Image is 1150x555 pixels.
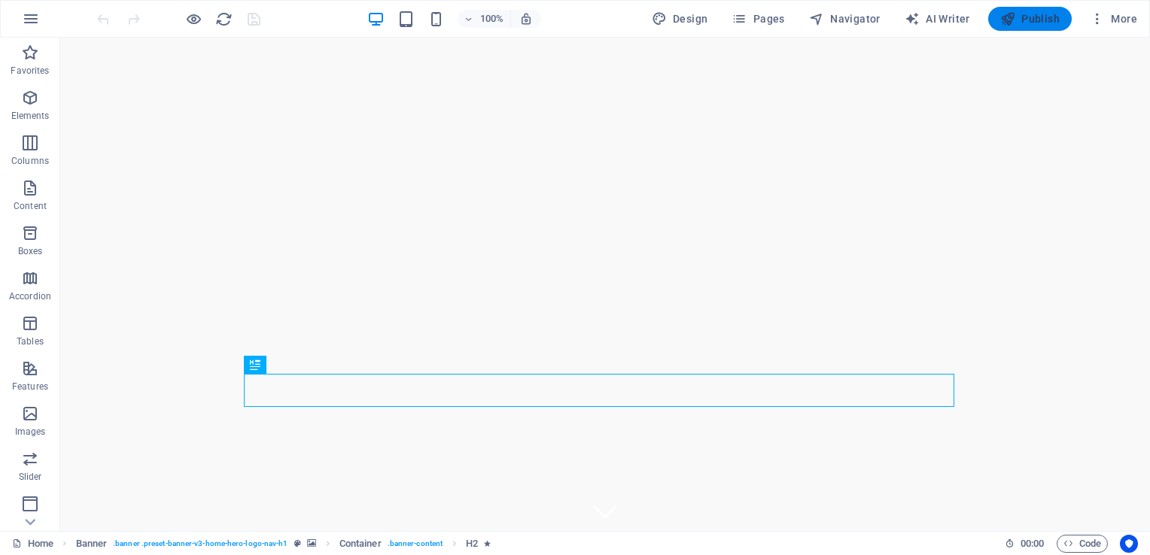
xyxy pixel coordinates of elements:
p: Favorites [11,65,49,77]
p: Elements [11,110,50,122]
span: Click to select. Double-click to edit [466,535,478,553]
i: On resize automatically adjust zoom level to fit chosen device. [519,12,533,26]
button: Usercentrics [1120,535,1138,553]
button: Code [1057,535,1108,553]
span: Design [652,11,708,26]
button: Navigator [803,7,887,31]
p: Images [15,426,46,438]
button: AI Writer [899,7,976,31]
span: Code [1063,535,1101,553]
h6: Session time [1005,535,1045,553]
i: Reload page [215,11,233,28]
button: Click here to leave preview mode and continue editing [184,10,202,28]
p: Slider [19,471,42,483]
p: Columns [11,155,49,167]
span: Navigator [809,11,881,26]
span: Click to select. Double-click to edit [339,535,382,553]
span: Publish [1000,11,1060,26]
div: Design (Ctrl+Alt+Y) [646,7,714,31]
h6: 100% [480,10,504,28]
button: reload [214,10,233,28]
p: Tables [17,335,44,347]
i: This element is a customizable preset [294,539,301,547]
button: 100% [458,10,511,28]
span: Click to select. Double-click to edit [76,535,108,553]
span: More [1090,11,1137,26]
span: . banner .preset-banner-v3-home-hero-logo-nav-h1 [113,535,287,553]
span: . banner-content [388,535,443,553]
i: Element contains an animation [484,539,491,547]
button: Pages [726,7,790,31]
p: Accordion [9,290,51,302]
button: More [1084,7,1143,31]
nav: breadcrumb [76,535,491,553]
p: Content [14,200,47,212]
button: Design [646,7,714,31]
a: Click to cancel selection. Double-click to open Pages [12,535,53,553]
p: Features [12,381,48,393]
span: : [1031,538,1033,549]
button: Publish [988,7,1072,31]
span: Pages [732,11,784,26]
i: This element contains a background [307,539,316,547]
p: Boxes [18,245,43,257]
span: 00 00 [1021,535,1044,553]
span: AI Writer [905,11,970,26]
